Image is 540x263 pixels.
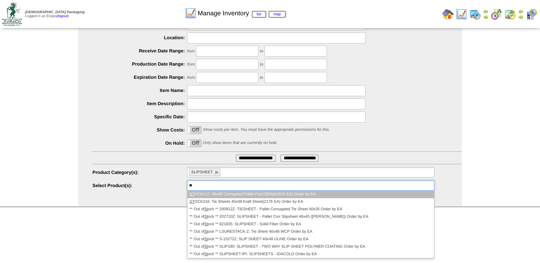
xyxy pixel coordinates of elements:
div: OnOff [187,126,202,134]
em: St [204,215,208,219]
img: arrowright.gif [518,14,524,20]
li: ** Out of ock ** S-15272Z: SLIP SHEET 40x48 ULINE Order by EA [187,236,434,243]
img: zoroco-logo-small.webp [2,2,22,26]
span: from [187,62,195,67]
li: ** Out of ock ** 821835: SLIPSHEET - Solid Fiber Order by EA [187,221,434,228]
a: map [269,11,286,17]
img: arrowleft.gif [483,9,489,14]
img: calendarprod.gif [469,9,481,20]
img: home.gif [442,9,454,20]
label: Location: [92,35,187,40]
span: Logged in as Erojas [25,10,85,18]
label: Product Category(s): [92,170,187,175]
li: ** Out of ock ** SLIPSHEET-IPI: SLIPSHEETS - IDACOLD Order by EA [187,251,434,258]
a: list [252,11,266,17]
img: arrowright.gif [483,14,489,20]
label: Receive Date Range: [92,48,187,53]
em: St [204,230,208,234]
label: Production Date Range: [92,61,187,67]
label: Off [187,127,201,134]
span: SLIPSHEET [191,170,213,174]
span: to [260,62,263,67]
li: ** Out of ock ** 202710Z: SLIPSHEET - Pallet Corr Slipsheet 46x45 ([PERSON_NAME]) Order by EA [187,213,434,221]
span: Only show items that are currently on hold. [203,141,277,145]
em: St [204,222,208,226]
label: On Hold: [92,140,187,146]
span: to [260,49,263,53]
label: Expiration Date Range: [92,74,187,80]
img: calendarinout.gif [504,9,516,20]
span: from [187,76,195,80]
span: from [187,49,195,53]
em: St [204,244,208,249]
label: Show Costs: [92,127,187,133]
li: ** Out of ock ** 200912Z: TIESHEET - Pallet Corrugated Tie Sheet 40x35 Order by EA [187,206,434,213]
label: Specific Date: [92,114,187,119]
label: Off [187,140,201,147]
em: St [204,237,208,241]
img: calendarblend.gif [491,9,502,20]
img: line_graph.gif [185,7,196,19]
em: St [204,252,208,256]
span: to [260,76,263,80]
span: [DEMOGRAPHIC_DATA] Packaging [25,10,85,14]
label: Select Product(s): [92,183,187,188]
span: Manage Inventory [198,10,286,17]
li: OCK310: Tie Sheets 40x48 Kraft Sheet(2176 EA) Order by EA [187,198,434,206]
li: ** Out of ock ** SLIP180: SLIPSHEET - TWO WAY SLIP SHEET POLYMER COATING Order by EA [187,243,434,251]
span: Show costs per item. You must have the appropriate permissions for this. [203,128,330,132]
em: St [204,207,208,211]
a: (logout) [56,14,69,18]
li: OCK112: 40x48 Corrugated Pallet Pad (350/plt)(815 EA) Order by EA [187,191,434,198]
div: OnOff [187,139,202,147]
img: calendarcustomer.gif [526,9,537,20]
label: Item Description: [92,101,187,106]
em: ST [190,192,195,196]
img: line_graph.gif [456,9,467,20]
label: Item Name: [92,88,187,93]
img: arrowleft.gif [518,9,524,14]
li: ** Out of ock ** LSURESTACK-Z: Tie Sheet 40x48 WCP Order by EA [187,228,434,236]
em: ST [190,200,195,204]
